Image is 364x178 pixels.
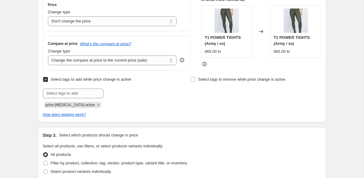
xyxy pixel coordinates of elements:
h3: Compare at price [48,41,78,46]
span: All products [51,152,71,157]
h3: Price [48,2,57,7]
span: Select product variants individually [51,169,111,174]
span: price-change-job-active [46,103,95,107]
div: help [179,57,185,63]
a: How does tagging work? [43,112,86,117]
span: Filter by product, collection, tag, vendor, product type, variant title, or inventory [51,161,187,165]
span: Select tags to remove while price change is active [198,77,285,82]
h2: Step 3. [43,132,57,138]
span: Change type [48,10,70,14]
div: 665.00 kr [274,49,290,55]
span: T1 POWER TIGHTS (Army / xs) [205,35,241,46]
span: Select tags to add while price change is active [51,77,131,82]
p: Select which products should change in price [59,132,138,138]
span: Change type [48,49,70,53]
input: Select tags to add [43,89,103,98]
span: T1 POWER TIGHTS (Army / xs) [274,35,310,46]
button: Remove price-change-job-active [96,102,101,108]
button: What's the compare at price? [80,42,131,46]
span: Select all products, use filters, or select products variants individually [43,144,163,148]
img: 21120322_PLANETNUSA4929_80x.jpg [214,8,239,33]
img: 21120322_PLANETNUSA4929_80x.jpg [284,8,308,33]
div: 665.00 kr [205,49,221,55]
